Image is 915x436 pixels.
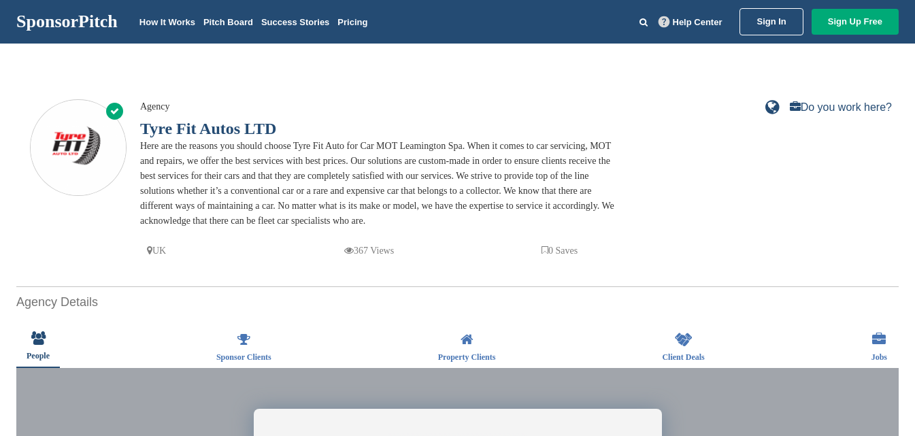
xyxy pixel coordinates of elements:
[27,352,50,360] span: People
[337,17,367,27] a: Pricing
[140,99,616,114] div: Agency
[739,8,803,35] a: Sign In
[16,13,118,31] a: SponsorPitch
[790,102,892,113] a: Do you work here?
[140,139,616,229] div: Here are the reasons you should choose Tyre Fit Auto for Car MOT Leamington Spa. When it comes to...
[16,293,899,312] h2: Agency Details
[438,353,496,361] span: Property Clients
[542,242,578,259] p: 0 Saves
[261,17,329,27] a: Success Stories
[812,9,899,35] a: Sign Up Free
[656,14,725,30] a: Help Center
[31,101,126,196] img: Sponsorpitch & Tyre Fit Autos LTD
[216,353,271,361] span: Sponsor Clients
[203,17,253,27] a: Pitch Board
[662,353,704,361] span: Client Deals
[871,353,887,361] span: Jobs
[140,120,276,137] a: Tyre Fit Autos LTD
[344,242,394,259] p: 367 Views
[139,17,195,27] a: How It Works
[147,242,166,259] p: UK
